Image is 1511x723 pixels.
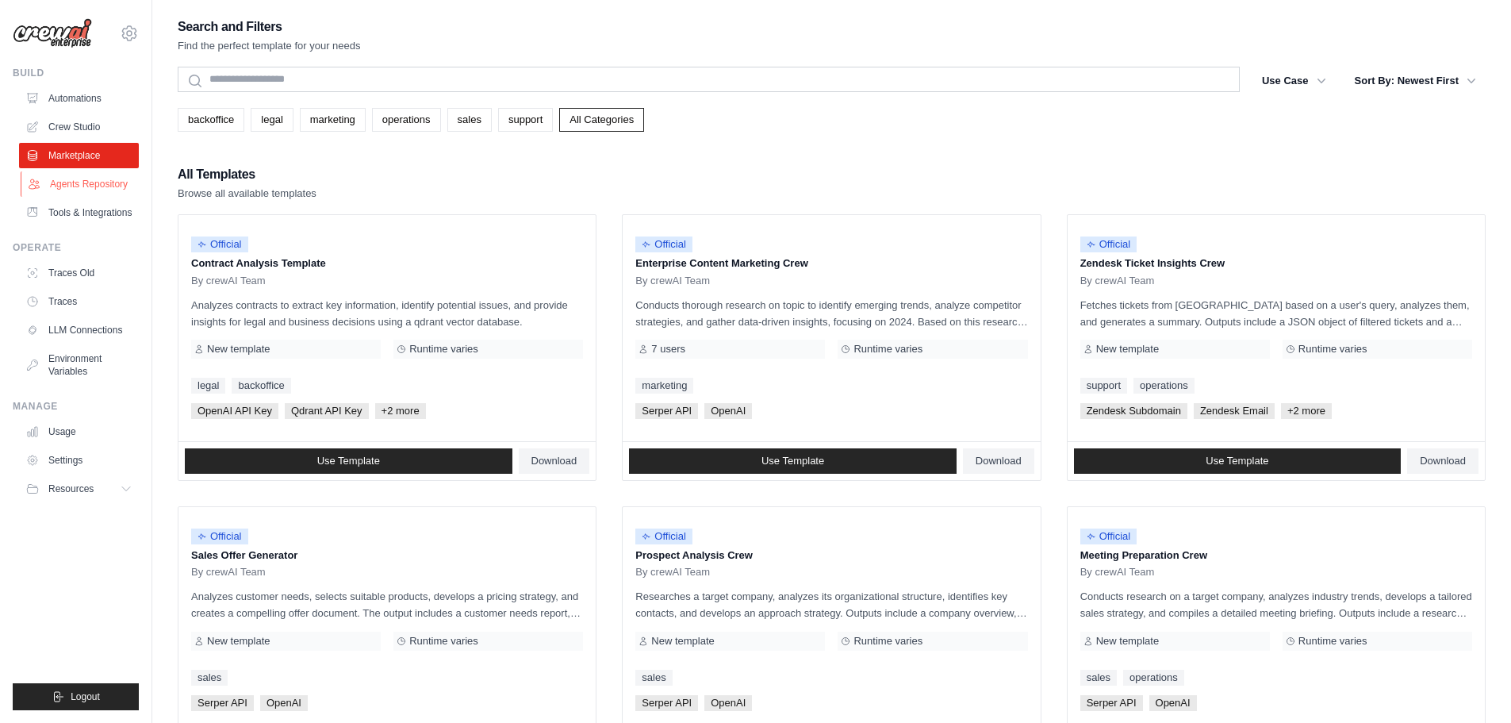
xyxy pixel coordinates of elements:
[178,16,361,38] h2: Search and Filters
[1080,403,1187,419] span: Zendesk Subdomain
[519,448,590,474] a: Download
[1123,670,1184,686] a: operations
[232,378,290,394] a: backoffice
[1080,237,1137,252] span: Official
[635,378,693,394] a: marketing
[1074,448,1402,474] a: Use Template
[409,343,478,356] span: Runtime varies
[191,695,254,711] span: Serper API
[635,695,698,711] span: Serper API
[559,108,644,132] a: All Categories
[651,343,685,356] span: 7 users
[191,566,266,579] span: By crewAI Team
[1096,635,1159,648] span: New template
[191,670,228,686] a: sales
[704,695,752,711] span: OpenAI
[1149,695,1197,711] span: OpenAI
[19,260,139,286] a: Traces Old
[191,529,248,544] span: Official
[19,200,139,225] a: Tools & Integrations
[191,297,583,330] p: Analyzes contracts to extract key information, identify potential issues, and provide insights fo...
[21,171,140,197] a: Agents Repository
[447,108,492,132] a: sales
[191,588,583,621] p: Analyzes customer needs, selects suitable products, develops a pricing strategy, and creates a co...
[317,455,380,467] span: Use Template
[1252,67,1336,95] button: Use Case
[1080,566,1155,579] span: By crewAI Team
[531,455,577,467] span: Download
[178,186,316,202] p: Browse all available templates
[635,670,672,686] a: sales
[1298,635,1367,648] span: Runtime varies
[13,18,92,48] img: Logo
[260,695,308,711] span: OpenAI
[409,635,478,648] span: Runtime varies
[635,548,1027,563] p: Prospect Analysis Crew
[19,143,139,168] a: Marketplace
[1194,403,1275,419] span: Zendesk Email
[498,108,553,132] a: support
[1080,548,1472,563] p: Meeting Preparation Crew
[635,275,710,287] span: By crewAI Team
[19,476,139,502] button: Resources
[19,448,139,473] a: Settings
[1407,448,1478,474] a: Download
[300,108,366,132] a: marketing
[13,67,139,79] div: Build
[1080,297,1472,330] p: Fetches tickets from [GEOGRAPHIC_DATA] based on a user's query, analyzes them, and generates a su...
[191,275,266,287] span: By crewAI Team
[761,455,824,467] span: Use Template
[635,237,692,252] span: Official
[635,256,1027,271] p: Enterprise Content Marketing Crew
[13,400,139,413] div: Manage
[651,635,714,648] span: New template
[185,448,512,474] a: Use Template
[635,403,698,419] span: Serper API
[13,683,139,710] button: Logout
[19,317,139,343] a: LLM Connections
[48,483,94,495] span: Resources
[207,635,270,648] span: New template
[13,241,139,254] div: Operate
[1096,343,1159,356] span: New template
[1206,455,1268,467] span: Use Template
[1080,695,1143,711] span: Serper API
[635,566,710,579] span: By crewAI Team
[853,343,922,356] span: Runtime varies
[963,448,1034,474] a: Download
[635,588,1027,621] p: Researches a target company, analyzes its organizational structure, identifies key contacts, and ...
[1080,378,1127,394] a: support
[1080,256,1472,271] p: Zendesk Ticket Insights Crew
[1298,343,1367,356] span: Runtime varies
[1080,588,1472,621] p: Conducts research on a target company, analyzes industry trends, develops a tailored sales strate...
[19,114,139,140] a: Crew Studio
[1281,403,1332,419] span: +2 more
[191,378,225,394] a: legal
[1420,455,1466,467] span: Download
[19,346,139,384] a: Environment Variables
[207,343,270,356] span: New template
[251,108,293,132] a: legal
[178,108,244,132] a: backoffice
[19,86,139,111] a: Automations
[285,403,369,419] span: Qdrant API Key
[1345,67,1486,95] button: Sort By: Newest First
[191,403,278,419] span: OpenAI API Key
[191,548,583,563] p: Sales Offer Generator
[1133,378,1195,394] a: operations
[629,448,957,474] a: Use Template
[178,38,361,54] p: Find the perfect template for your needs
[853,635,922,648] span: Runtime varies
[191,237,248,252] span: Official
[635,529,692,544] span: Official
[71,690,100,703] span: Logout
[976,455,1022,467] span: Download
[375,403,426,419] span: +2 more
[19,419,139,444] a: Usage
[191,256,583,271] p: Contract Analysis Template
[1080,670,1117,686] a: sales
[1080,529,1137,544] span: Official
[178,163,316,186] h2: All Templates
[372,108,441,132] a: operations
[704,403,752,419] span: OpenAI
